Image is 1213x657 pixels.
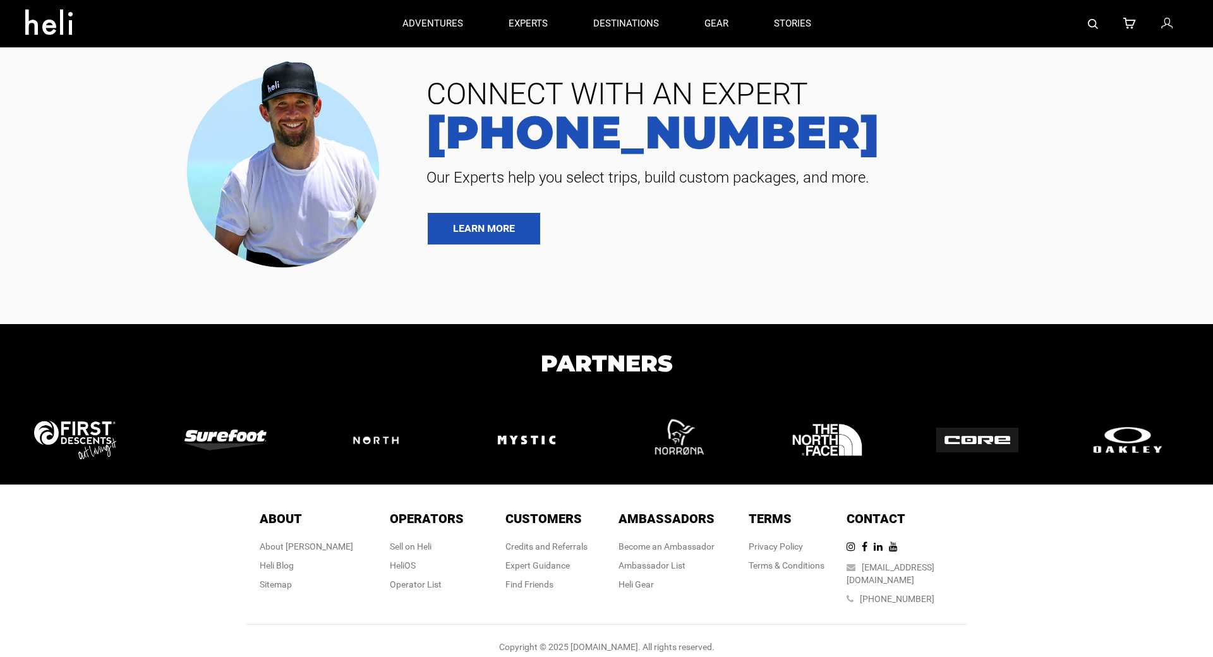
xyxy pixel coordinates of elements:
[505,578,588,591] div: Find Friends
[34,421,116,459] img: logo
[505,511,582,526] span: Customers
[788,401,867,479] img: logo
[505,560,570,570] a: Expert Guidance
[619,541,715,552] a: Become an Ambassador
[428,213,540,244] a: LEARN MORE
[749,560,824,570] a: Terms & Conditions
[749,511,792,526] span: Terms
[417,79,1194,109] span: CONNECT WITH AN EXPERT
[619,559,715,572] div: Ambassador List
[184,430,267,450] img: logo
[390,540,464,553] div: Sell on Heli
[749,541,803,552] a: Privacy Policy
[417,109,1194,155] a: [PHONE_NUMBER]
[177,51,398,274] img: contact our team
[260,578,353,591] div: Sitemap
[619,511,715,526] span: Ambassadors
[390,511,464,526] span: Operators
[390,560,416,570] a: HeliOS
[860,594,934,604] a: [PHONE_NUMBER]
[1087,424,1169,456] img: logo
[509,17,548,30] p: experts
[260,511,302,526] span: About
[402,17,463,30] p: adventures
[335,419,417,462] img: logo
[619,579,654,589] a: Heli Gear
[847,511,905,526] span: Contact
[260,540,353,553] div: About [PERSON_NAME]
[505,541,588,552] a: Credits and Referrals
[390,578,464,591] div: Operator List
[936,428,1018,453] img: logo
[593,17,659,30] p: destinations
[487,401,566,479] img: logo
[637,401,716,479] img: logo
[847,562,934,585] a: [EMAIL_ADDRESS][DOMAIN_NAME]
[246,641,967,653] div: Copyright © 2025 [DOMAIN_NAME]. All rights reserved.
[260,560,294,570] a: Heli Blog
[417,167,1194,188] span: Our Experts help you select trips, build custom packages, and more.
[1088,19,1098,29] img: search-bar-icon.svg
